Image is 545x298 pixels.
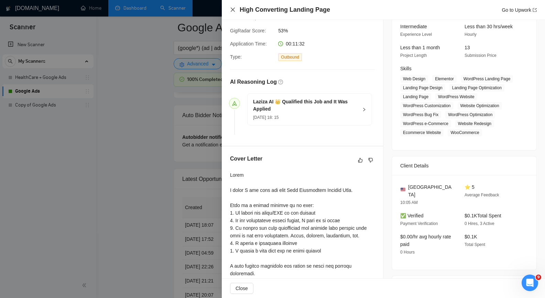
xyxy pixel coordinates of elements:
[368,157,373,163] span: dislike
[400,75,428,83] span: Web Design
[400,45,440,50] span: Less than 1 month
[432,75,457,83] span: Elementor
[449,84,504,92] span: Landing Page Optimization
[465,242,485,247] span: Total Spent
[465,32,477,37] span: Hourly
[278,27,381,34] span: 53%
[278,53,302,61] span: Outbound
[400,221,438,226] span: Payment Verification
[230,7,236,12] span: close
[458,102,502,110] span: Website Optimization
[230,78,277,86] h5: AI Reasoning Log
[465,53,497,58] span: Submission Price
[400,93,431,101] span: Landing Page
[465,184,475,190] span: ⭐ 5
[253,98,358,113] h5: Laziza AI 👑 Qualified this Job and It Was Applied
[445,111,495,119] span: WordPress Optimization
[253,115,279,120] span: [DATE] 18: 15
[465,45,470,50] span: 13
[236,285,248,292] span: Close
[400,53,427,58] span: Project Length
[278,41,283,46] span: clock-circle
[358,157,363,163] span: like
[400,32,432,37] span: Experience Level
[502,7,537,13] a: Go to Upworkexport
[408,183,454,198] span: [GEOGRAPHIC_DATA]
[278,80,283,84] span: question-circle
[400,250,415,255] span: 0 Hours
[435,93,477,101] span: WordPress Website
[400,111,441,119] span: WordPress Bug Fix
[400,156,528,175] div: Client Details
[230,283,253,294] button: Close
[400,24,427,29] span: Intermediate
[400,234,451,247] span: $0.00/hr avg hourly rate paid
[400,276,528,295] div: Job Description
[230,28,266,33] span: GigRadar Score:
[230,155,262,163] h5: Cover Letter
[230,7,236,13] button: Close
[400,129,444,136] span: Ecommerce Website
[533,8,537,12] span: export
[465,234,477,239] span: $0.1K
[400,84,445,92] span: Landing Page Design
[367,156,375,164] button: dislike
[400,120,451,127] span: WordPress e-Commerce
[522,275,538,291] iframe: Intercom live chat
[286,41,305,47] span: 00:11:32
[400,200,418,205] span: 10:05 AM
[465,213,501,218] span: $0.1K Total Spent
[230,54,242,60] span: Type:
[465,193,499,197] span: Average Feedback
[536,275,541,280] span: 9
[400,66,412,71] span: Skills
[230,41,267,47] span: Application Time:
[461,75,513,83] span: WordPress Landing Page
[400,213,424,218] span: ✅ Verified
[400,102,454,110] span: WordPress Customization
[455,120,494,127] span: Website Redesign
[232,101,237,106] span: send
[356,156,364,164] button: like
[240,6,330,14] h4: High Converting Landing Page
[448,129,482,136] span: WooCommerce
[465,221,494,226] span: 0 Hires, 3 Active
[362,107,366,112] span: right
[465,24,513,29] span: Less than 30 hrs/week
[401,187,405,192] img: 🇺🇸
